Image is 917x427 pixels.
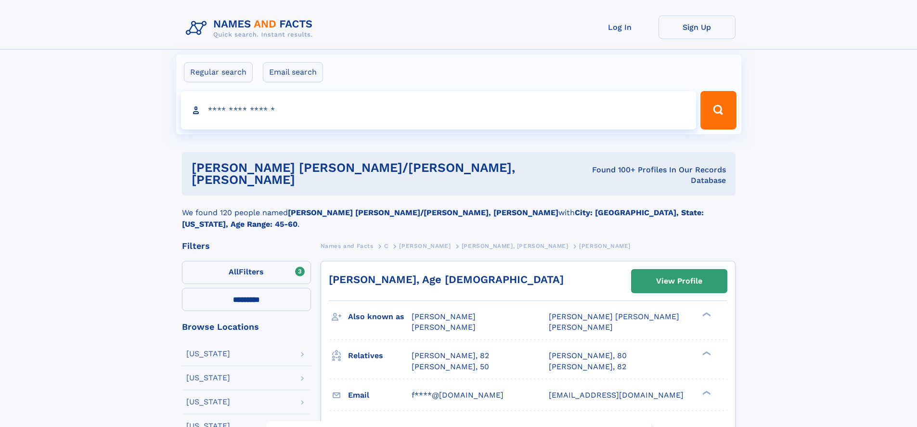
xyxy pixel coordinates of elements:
h3: Also known as [348,309,412,325]
a: [PERSON_NAME], 80 [549,350,627,361]
a: Sign Up [659,15,736,39]
a: [PERSON_NAME] [399,240,451,252]
a: [PERSON_NAME], 50 [412,362,489,372]
div: Browse Locations [182,323,311,331]
button: Search Button [700,91,736,129]
a: C [384,240,388,252]
div: [US_STATE] [186,374,230,382]
span: C [384,243,388,249]
a: Names and Facts [321,240,374,252]
span: All [229,267,239,276]
b: [PERSON_NAME] [PERSON_NAME]/[PERSON_NAME], [PERSON_NAME] [288,208,558,217]
label: Email search [263,62,323,82]
a: [PERSON_NAME], 82 [412,350,489,361]
b: City: [GEOGRAPHIC_DATA], State: [US_STATE], Age Range: 45-60 [182,208,704,229]
div: Found 100+ Profiles In Our Records Database [574,165,726,186]
div: Filters [182,242,311,250]
input: search input [181,91,697,129]
label: Filters [182,261,311,284]
h3: Relatives [348,348,412,364]
span: [PERSON_NAME], [PERSON_NAME] [462,243,568,249]
a: View Profile [632,270,727,293]
label: Regular search [184,62,253,82]
span: [EMAIL_ADDRESS][DOMAIN_NAME] [549,390,684,400]
a: [PERSON_NAME], 82 [549,362,626,372]
div: ❯ [700,311,711,318]
span: [PERSON_NAME] [412,323,476,332]
div: View Profile [656,270,702,292]
div: [US_STATE] [186,350,230,358]
div: ❯ [700,389,711,396]
a: [PERSON_NAME], Age [DEMOGRAPHIC_DATA] [329,273,564,285]
img: Logo Names and Facts [182,15,321,41]
h1: [PERSON_NAME] [PERSON_NAME]/[PERSON_NAME], [PERSON_NAME] [192,162,574,186]
span: [PERSON_NAME] [412,312,476,321]
h3: Email [348,387,412,403]
span: [PERSON_NAME] [549,323,613,332]
a: Log In [581,15,659,39]
span: [PERSON_NAME] [PERSON_NAME] [549,312,679,321]
div: We found 120 people named with . [182,195,736,230]
span: [PERSON_NAME] [399,243,451,249]
span: [PERSON_NAME] [579,243,631,249]
div: ❯ [700,350,711,357]
div: [US_STATE] [186,398,230,406]
a: [PERSON_NAME], [PERSON_NAME] [462,240,568,252]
